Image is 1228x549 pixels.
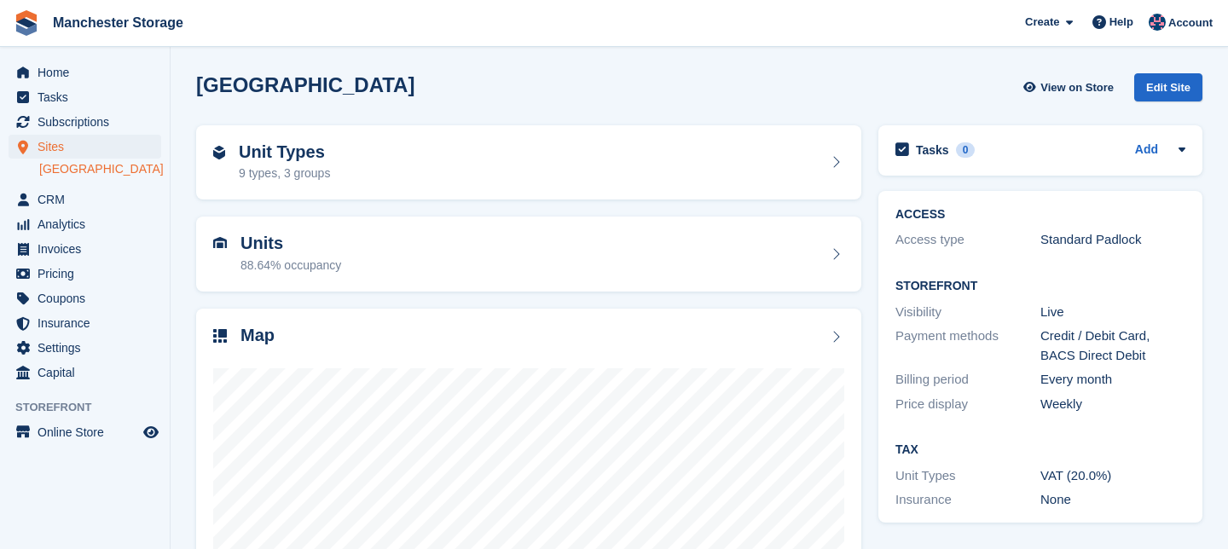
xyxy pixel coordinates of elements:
div: Insurance [895,490,1040,510]
img: unit-type-icn-2b2737a686de81e16bb02015468b77c625bbabd49415b5ef34ead5e3b44a266d.svg [213,146,225,159]
span: Storefront [15,399,170,416]
div: Payment methods [895,327,1040,365]
a: menu [9,262,161,286]
h2: Unit Types [239,142,330,162]
a: Manchester Storage [46,9,190,37]
h2: Tasks [916,142,949,158]
div: Edit Site [1134,73,1202,101]
h2: ACCESS [895,208,1185,222]
span: Analytics [38,212,140,236]
span: Help [1109,14,1133,31]
img: map-icn-33ee37083ee616e46c38cad1a60f524a97daa1e2b2c8c0bc3eb3415660979fc1.svg [213,329,227,343]
img: unit-icn-7be61d7bf1b0ce9d3e12c5938cc71ed9869f7b940bace4675aadf7bd6d80202e.svg [213,237,227,249]
a: menu [9,336,161,360]
a: menu [9,135,161,159]
div: 88.64% occupancy [240,257,341,274]
a: menu [9,237,161,261]
div: Price display [895,395,1040,414]
div: None [1040,490,1185,510]
div: 0 [956,142,976,158]
a: menu [9,110,161,134]
a: menu [9,212,161,236]
a: [GEOGRAPHIC_DATA] [39,161,161,177]
div: Weekly [1040,395,1185,414]
a: Preview store [141,422,161,442]
a: menu [9,61,161,84]
a: menu [9,311,161,335]
span: Coupons [38,286,140,310]
a: menu [9,420,161,444]
a: menu [9,286,161,310]
a: menu [9,188,161,211]
a: Edit Site [1134,73,1202,108]
span: Sites [38,135,140,159]
div: Live [1040,303,1185,322]
span: Home [38,61,140,84]
div: 9 types, 3 groups [239,165,330,182]
h2: Map [240,326,275,345]
img: stora-icon-8386f47178a22dfd0bd8f6a31ec36ba5ce8667c1dd55bd0f319d3a0aa187defe.svg [14,10,39,36]
div: VAT (20.0%) [1040,466,1185,486]
div: Every month [1040,370,1185,390]
div: Billing period [895,370,1040,390]
span: Capital [38,361,140,384]
h2: Storefront [895,280,1185,293]
span: CRM [38,188,140,211]
a: View on Store [1021,73,1121,101]
div: Credit / Debit Card, BACS Direct Debit [1040,327,1185,365]
div: Unit Types [895,466,1040,486]
span: Subscriptions [38,110,140,134]
span: Pricing [38,262,140,286]
span: View on Store [1040,79,1114,96]
div: Standard Padlock [1040,230,1185,250]
h2: Units [240,234,341,253]
span: Insurance [38,311,140,335]
span: Tasks [38,85,140,109]
div: Access type [895,230,1040,250]
span: Create [1025,14,1059,31]
a: Add [1135,141,1158,160]
span: Settings [38,336,140,360]
h2: [GEOGRAPHIC_DATA] [196,73,414,96]
span: Account [1168,14,1213,32]
div: Visibility [895,303,1040,322]
a: menu [9,361,161,384]
h2: Tax [895,443,1185,457]
span: Invoices [38,237,140,261]
a: menu [9,85,161,109]
a: Units 88.64% occupancy [196,217,861,292]
span: Online Store [38,420,140,444]
a: Unit Types 9 types, 3 groups [196,125,861,200]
